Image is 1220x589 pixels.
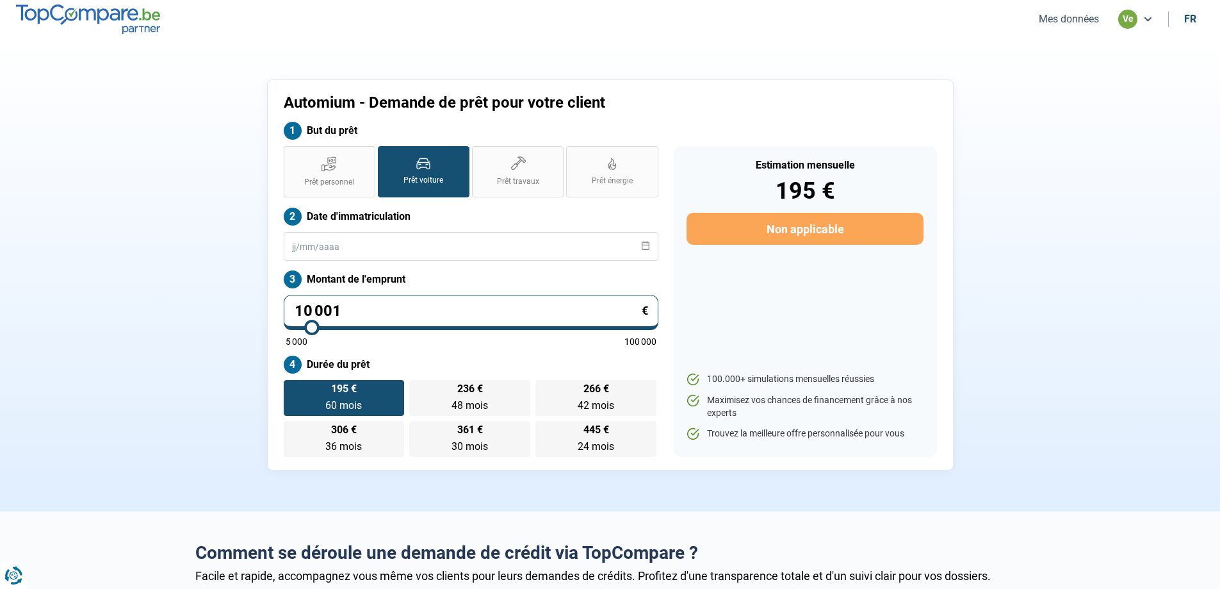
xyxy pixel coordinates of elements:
[195,569,1025,583] div: Facile et rapide, accompagnez vous même vos clients pour leurs demandes de crédits. Profitez d'un...
[1184,13,1196,25] div: fr
[687,427,923,440] li: Trouvez la meilleure offre personnalisée pour vous
[286,337,307,346] span: 5 000
[16,4,160,33] img: TopCompare.be
[325,399,362,411] span: 60 mois
[331,425,357,435] span: 306 €
[325,440,362,452] span: 36 mois
[497,176,539,187] span: Prêt travaux
[284,122,658,140] label: But du prêt
[1035,12,1103,26] button: Mes données
[1118,10,1137,29] div: ve
[624,337,656,346] span: 100 000
[687,373,923,386] li: 100.000+ simulations mensuelles réussies
[687,179,923,203] div: 195 €
[457,384,483,394] span: 236 €
[583,384,609,394] span: 266 €
[284,232,658,261] input: jj/mm/aaaa
[331,384,357,394] span: 195 €
[583,425,609,435] span: 445 €
[687,160,923,170] div: Estimation mensuelle
[195,542,1025,564] h2: Comment se déroule une demande de crédit via TopCompare ?
[687,213,923,245] button: Non applicable
[304,177,354,188] span: Prêt personnel
[284,270,658,288] label: Montant de l'emprunt
[451,440,488,452] span: 30 mois
[403,175,443,186] span: Prêt voiture
[284,94,770,112] h1: Automium - Demande de prêt pour votre client
[642,305,648,317] span: €
[284,208,658,226] label: Date d'immatriculation
[592,176,633,187] span: Prêt énergie
[284,356,658,374] label: Durée du prêt
[451,399,488,411] span: 48 mois
[687,394,923,419] li: Maximisez vos chances de financement grâce à nos experts
[578,440,614,452] span: 24 mois
[578,399,614,411] span: 42 mois
[457,425,483,435] span: 361 €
